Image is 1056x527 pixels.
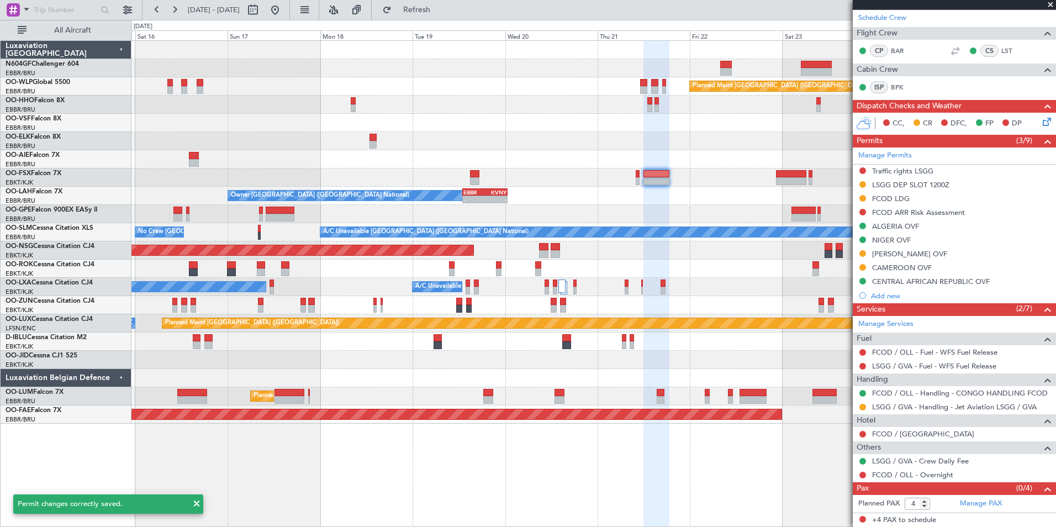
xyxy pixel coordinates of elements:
[6,225,93,231] a: OO-SLMCessna Citation XLS
[6,306,33,314] a: EBKT/KJK
[872,388,1048,398] a: FCOD / OLL - Handling - CONGO HANDLING FCOD
[6,233,35,241] a: EBBR/BRU
[857,441,881,454] span: Others
[6,207,31,213] span: OO-GPE
[857,482,869,495] span: Pax
[598,30,690,40] div: Thu 21
[6,188,62,195] a: OO-LAHFalcon 7X
[6,178,33,187] a: EBKT/KJK
[228,30,320,40] div: Sun 17
[6,407,61,414] a: OO-FAEFalcon 7X
[1012,118,1022,129] span: DP
[6,280,93,286] a: OO-LXACessna Citation CJ4
[6,352,77,359] a: OO-JIDCessna CJ1 525
[893,118,905,129] span: CC,
[6,298,33,304] span: OO-ZUN
[6,261,94,268] a: OO-ROKCessna Citation CJ4
[6,334,27,341] span: D-IBLU
[857,414,875,427] span: Hotel
[6,324,36,333] a: LFSN/ENC
[12,22,120,39] button: All Aircraft
[6,243,33,250] span: OO-NSG
[6,115,61,122] a: OO-VSFFalcon 8X
[6,87,35,96] a: EBBR/BRU
[6,97,65,104] a: OO-HHOFalcon 8X
[6,79,70,86] a: OO-WLPGlobal 5500
[6,251,33,260] a: EBKT/KJK
[6,61,31,67] span: N604GF
[6,188,32,195] span: OO-LAH
[231,187,409,204] div: Owner [GEOGRAPHIC_DATA] ([GEOGRAPHIC_DATA] National)
[6,142,35,150] a: EBBR/BRU
[6,61,79,67] a: N604GFChallenger 604
[6,134,30,140] span: OO-ELK
[872,277,990,286] div: CENTRAL AFRICAN REPUBLIC OVF
[872,208,965,217] div: FCOD ARR Risk Assessment
[415,278,461,295] div: A/C Unavailable
[6,215,35,223] a: EBBR/BRU
[485,189,506,196] div: KVNY
[6,361,33,369] a: EBKT/KJK
[6,197,35,205] a: EBBR/BRU
[6,243,94,250] a: OO-NSGCessna Citation CJ4
[323,224,529,240] div: A/C Unavailable [GEOGRAPHIC_DATA] ([GEOGRAPHIC_DATA] National)
[6,115,31,122] span: OO-VSF
[6,407,31,414] span: OO-FAE
[6,334,87,341] a: D-IBLUCessna Citation M2
[463,189,485,196] div: EBBR
[891,82,916,92] a: BPK
[693,78,867,94] div: Planned Maint [GEOGRAPHIC_DATA] ([GEOGRAPHIC_DATA])
[6,79,33,86] span: OO-WLP
[872,166,933,176] div: Traffic rights LSGG
[6,69,35,77] a: EBBR/BRU
[690,30,782,40] div: Fri 22
[872,222,919,231] div: ALGERIA OVF
[858,150,912,161] a: Manage Permits
[857,373,888,386] span: Handling
[377,1,443,19] button: Refresh
[6,134,61,140] a: OO-ELKFalcon 8X
[872,249,947,259] div: [PERSON_NAME] OVF
[872,194,910,203] div: FCOD LDG
[138,224,323,240] div: No Crew [GEOGRAPHIC_DATA] ([GEOGRAPHIC_DATA] National)
[413,30,505,40] div: Tue 19
[872,470,953,479] a: FCOD / OLL - Overnight
[34,2,97,18] input: Trip Number
[6,342,33,351] a: EBKT/KJK
[6,97,34,104] span: OO-HHO
[872,235,911,245] div: NIGER OVF
[857,303,885,316] span: Services
[872,456,969,466] a: LSGG / GVA - Crew Daily Fee
[872,361,996,371] a: LSGG / GVA - Fuel - WFS Fuel Release
[872,180,949,189] div: LSGG DEP SLOT 1200Z
[870,45,888,57] div: CP
[6,316,93,323] a: OO-LUXCessna Citation CJ4
[165,315,339,331] div: Planned Maint [GEOGRAPHIC_DATA] ([GEOGRAPHIC_DATA])
[6,352,29,359] span: OO-JID
[872,263,932,272] div: CAMEROON OVF
[6,316,31,323] span: OO-LUX
[320,30,413,40] div: Mon 18
[6,124,35,132] a: EBBR/BRU
[872,429,974,439] a: FCOD / [GEOGRAPHIC_DATA]
[6,270,33,278] a: EBKT/KJK
[1016,303,1032,314] span: (2/7)
[188,5,240,15] span: [DATE] - [DATE]
[858,13,906,24] a: Schedule Crew
[857,333,872,345] span: Fuel
[6,389,64,396] a: OO-LUMFalcon 7X
[985,118,994,129] span: FP
[871,291,1050,301] div: Add new
[951,118,967,129] span: DFC,
[485,196,506,203] div: -
[6,160,35,168] a: EBBR/BRU
[960,498,1002,509] a: Manage PAX
[857,64,898,76] span: Cabin Crew
[1001,46,1026,56] a: LST
[6,298,94,304] a: OO-ZUNCessna Citation CJ4
[872,515,936,526] span: +4 PAX to schedule
[891,46,916,56] a: BAR
[29,27,117,34] span: All Aircraft
[1016,135,1032,146] span: (3/9)
[6,106,35,114] a: EBBR/BRU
